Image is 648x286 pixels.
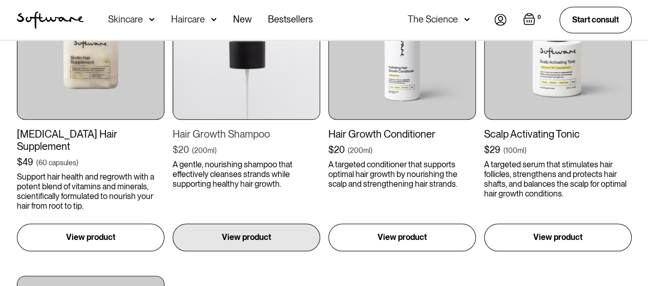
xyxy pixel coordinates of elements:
div: [MEDICAL_DATA] Hair Supplement [17,128,164,152]
p: View product [378,231,427,244]
div: ( [36,158,38,168]
div: Hair Growth Conditioner [328,128,476,140]
p: A gentle, nourishing shampoo that effectively cleanses strands while supporting healthy hair growth. [173,160,320,189]
div: $29 [484,144,500,156]
div: ) [370,145,372,156]
a: Open empty cart [523,13,543,27]
div: ( [192,145,194,156]
div: ( [504,145,506,156]
div: 100ml [506,145,525,156]
a: home [17,11,83,29]
div: 200ml [194,145,215,156]
div: $20 [173,144,189,156]
div: $49 [17,157,33,168]
img: arrow down [211,14,217,25]
p: A targeted serum that stimulates hair follicles, strengthens and protects hair shafts, and balanc... [484,160,632,199]
div: Haircare [171,14,205,25]
img: arrow down [464,14,470,25]
p: Support hair health and regrowth with a potent blend of vitamins and minerals, scientifically for... [17,172,164,211]
div: 0 [535,13,543,22]
div: ) [525,145,527,156]
div: 60 capsules [38,158,76,168]
img: arrow down [149,14,155,25]
div: The Science [408,14,458,25]
p: View product [533,231,582,244]
div: Skincare [108,14,143,25]
a: Start consult [559,7,632,33]
div: $20 [328,144,345,156]
div: ) [215,145,217,156]
div: ) [76,158,78,168]
div: ( [348,145,350,156]
div: Scalp Activating Tonic [484,128,632,140]
div: Hair Growth Shampoo [173,128,320,140]
img: Software Logo [17,11,83,29]
div: 200ml [350,145,370,156]
p: A targeted conditioner that supports optimal hair growth by nourishing the scalp and strengthenin... [328,160,476,189]
p: View product [66,231,115,244]
p: View product [222,231,271,244]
